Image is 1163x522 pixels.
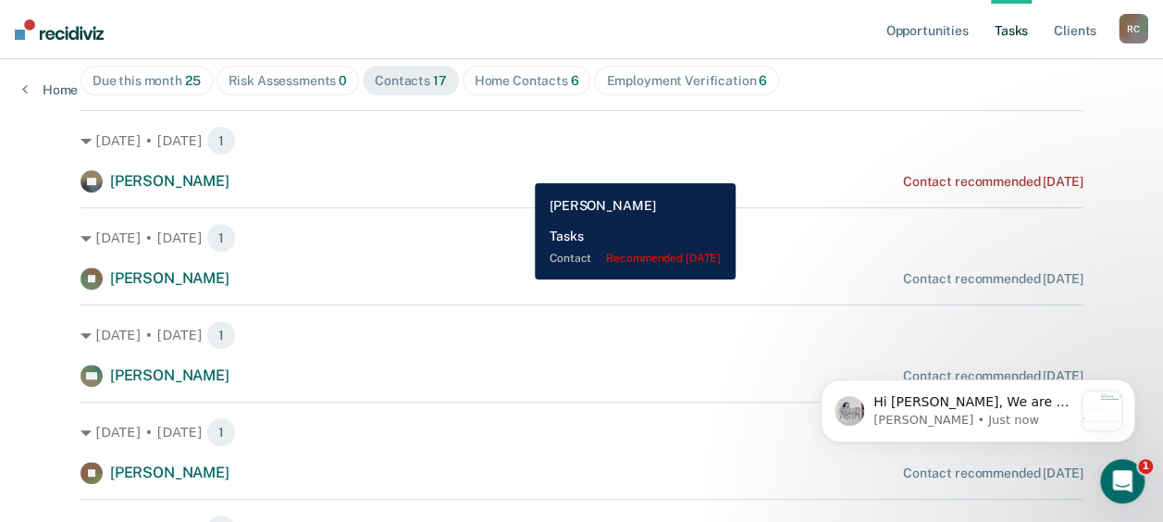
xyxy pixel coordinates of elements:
[1100,459,1144,503] iframe: Intercom live chat
[206,126,236,155] span: 1
[571,73,579,88] span: 6
[903,174,1083,190] div: Contact recommended [DATE]
[1119,14,1148,43] button: RC
[206,320,236,350] span: 1
[110,172,229,190] span: [PERSON_NAME]
[80,417,1083,447] div: [DATE] • [DATE] 1
[93,73,201,89] div: Due this month
[80,223,1083,253] div: [DATE] • [DATE] 1
[185,73,201,88] span: 25
[759,73,767,88] span: 6
[793,342,1163,472] iframe: Intercom notifications message
[206,223,236,253] span: 1
[375,73,447,89] div: Contacts
[433,73,447,88] span: 17
[903,466,1083,481] div: Contact recommended [DATE]
[15,19,104,40] img: Recidiviz
[110,367,229,384] span: [PERSON_NAME]
[206,417,236,447] span: 1
[229,73,348,89] div: Risk Assessments
[475,73,579,89] div: Home Contacts
[110,464,229,481] span: [PERSON_NAME]
[80,320,1083,350] div: [DATE] • [DATE] 1
[1138,459,1153,474] span: 1
[903,271,1083,287] div: Contact recommended [DATE]
[110,269,229,287] span: [PERSON_NAME]
[339,73,347,88] span: 0
[1119,14,1148,43] div: R C
[80,126,1083,155] div: [DATE] • [DATE] 1
[22,81,78,98] a: Home
[606,73,767,89] div: Employment Verification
